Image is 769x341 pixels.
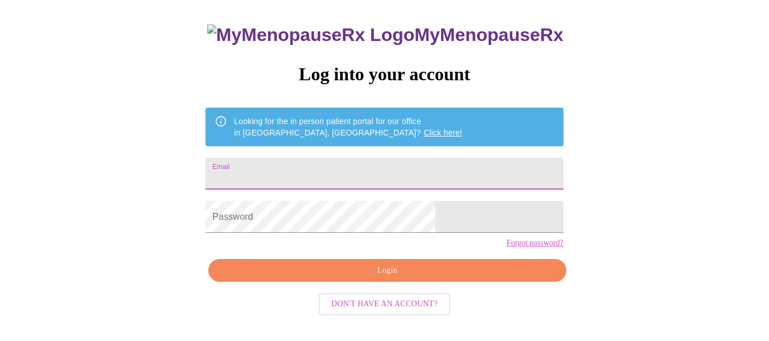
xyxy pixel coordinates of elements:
[207,24,564,46] h3: MyMenopauseRx
[331,297,438,311] span: Don't have an account?
[423,128,462,137] a: Click here!
[221,264,553,278] span: Login
[507,239,564,248] a: Forgot password?
[319,293,450,315] button: Don't have an account?
[316,298,453,308] a: Don't have an account?
[234,111,462,143] div: Looking for the in person patient portal for our office in [GEOGRAPHIC_DATA], [GEOGRAPHIC_DATA]?
[208,259,566,282] button: Login
[205,64,563,85] h3: Log into your account
[207,24,414,46] img: MyMenopauseRx Logo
